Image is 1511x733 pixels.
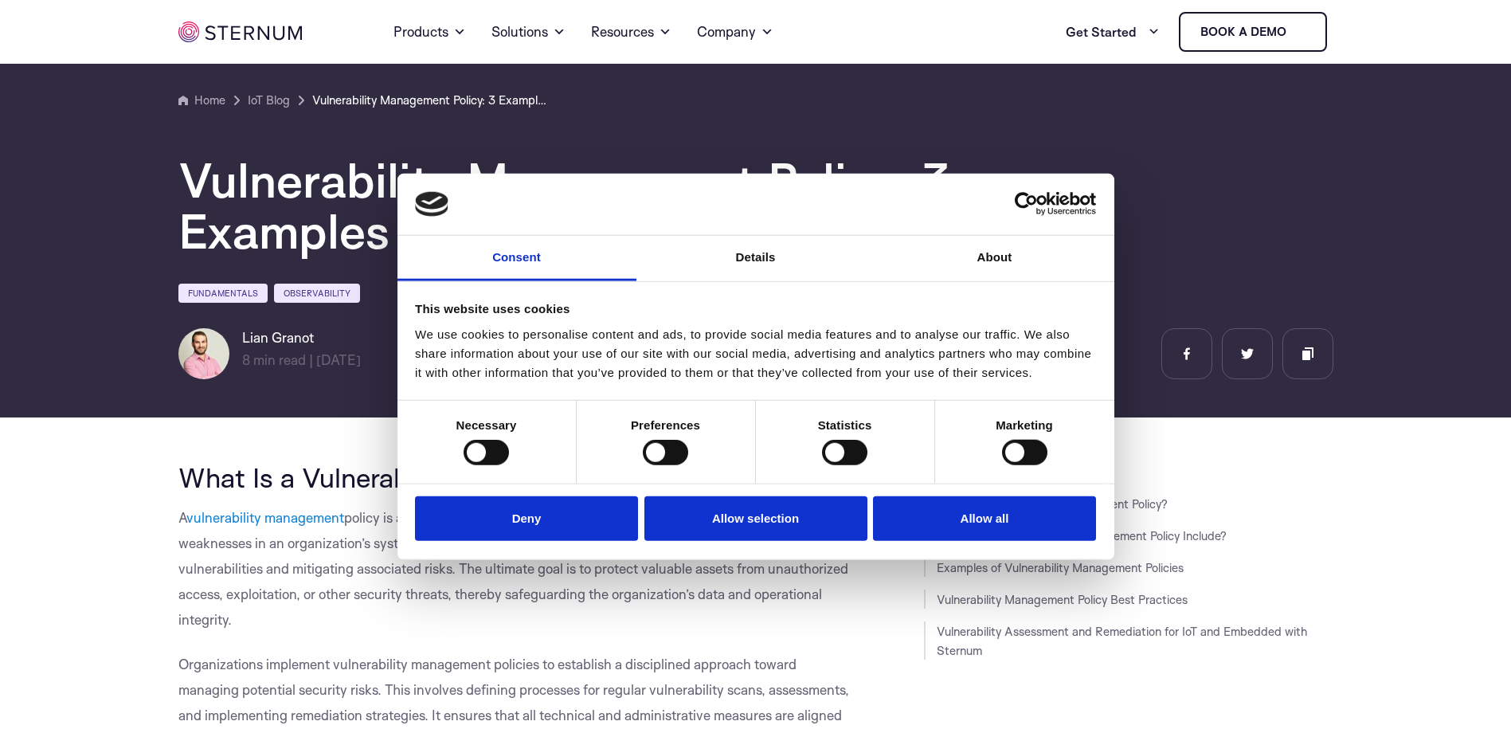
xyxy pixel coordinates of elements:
[415,191,448,217] img: logo
[415,300,1096,319] div: This website uses cookies
[924,462,1333,475] h3: JUMP TO SECTION
[1293,25,1305,38] img: sternum iot
[697,3,773,61] a: Company
[312,91,551,110] a: Vulnerability Management Policy: 3 Examples and 6 Best Practices
[644,496,867,541] button: Allow selection
[1179,12,1327,52] a: Book a demo
[242,351,313,368] span: min read |
[178,509,848,628] span: policy is a structured approach to identifying, evaluating, and addressing security weaknesses in...
[274,284,360,303] a: Observability
[178,22,302,42] img: sternum iot
[818,418,872,432] strong: Statistics
[996,418,1053,432] strong: Marketing
[937,560,1184,575] a: Examples of Vulnerability Management Policies
[316,351,361,368] span: [DATE]
[875,236,1114,281] a: About
[178,328,229,379] img: Lian Granot
[491,3,566,61] a: Solutions
[631,418,700,432] strong: Preferences
[957,192,1096,216] a: Usercentrics Cookiebot - opens in a new window
[186,509,344,526] a: vulnerability management
[393,3,466,61] a: Products
[178,155,1134,257] h1: Vulnerability Management Policy: 3 Examples and 6 Best Practices
[937,592,1188,607] a: Vulnerability Management Policy Best Practices
[248,91,290,110] a: IoT Blog
[178,461,711,494] span: What Is a Vulnerability Management Policy?
[591,3,671,61] a: Resources
[178,284,268,303] a: Fundamentals
[242,351,250,368] span: 8
[397,236,636,281] a: Consent
[456,418,517,432] strong: Necessary
[873,496,1096,541] button: Allow all
[636,236,875,281] a: Details
[178,509,186,526] span: A
[415,325,1096,382] div: We use cookies to personalise content and ads, to provide social media features and to analyse ou...
[937,624,1307,658] a: Vulnerability Assessment and Remediation for IoT and Embedded with Sternum
[178,91,225,110] a: Home
[415,496,638,541] button: Deny
[1066,16,1160,48] a: Get Started
[242,328,361,347] h6: Lian Granot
